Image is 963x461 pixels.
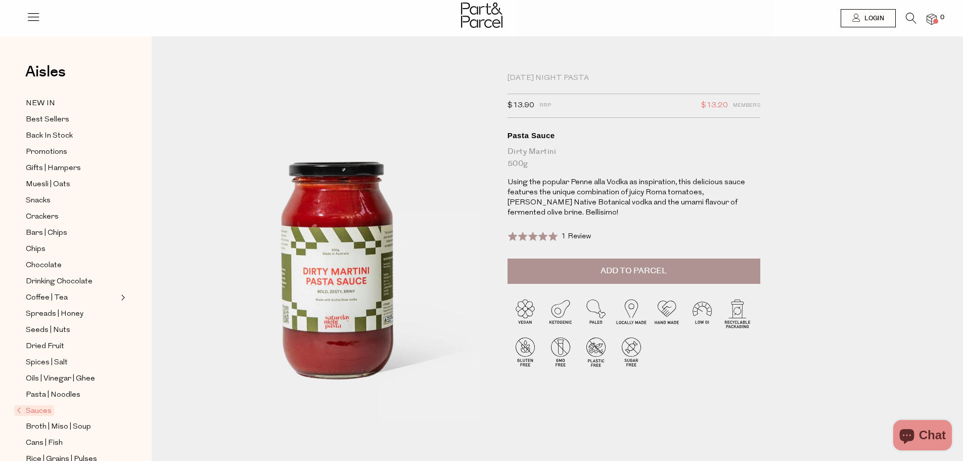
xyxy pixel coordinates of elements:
img: P_P-ICONS-Live_Bec_V11_Gluten_Free.svg [508,334,543,369]
button: Add to Parcel [508,259,760,284]
a: Broth | Miso | Soup [26,421,118,433]
a: Pasta | Noodles [26,389,118,401]
span: Best Sellers [26,114,69,126]
span: $13.90 [508,99,534,112]
img: P_P-ICONS-Live_Bec_V11_Handmade.svg [649,296,684,331]
a: Back In Stock [26,130,118,142]
div: [DATE] Night Pasta [508,73,760,83]
a: Login [841,9,896,27]
button: Expand/Collapse Coffee | Tea [118,291,125,304]
a: Spreads | Honey [26,308,118,320]
span: Broth | Miso | Soup [26,421,91,433]
span: Seeds | Nuts [26,324,70,337]
span: Cans | Fish [26,437,63,449]
div: Dirty Martini 500g [508,146,760,170]
span: Pasta | Noodles [26,389,80,401]
span: Add to Parcel [601,265,667,277]
a: Bars | Chips [26,227,118,239]
span: Login [862,14,884,23]
img: P_P-ICONS-Live_Bec_V11_Vegan.svg [508,296,543,331]
span: NEW IN [26,98,55,110]
img: Part&Parcel [461,3,502,28]
span: Aisles [25,61,66,83]
img: P_P-ICONS-Live_Bec_V11_GMO_Free.svg [543,334,578,369]
span: Spices | Salt [26,357,68,369]
span: Crackers [26,211,59,223]
img: P_P-ICONS-Live_Bec_V11_Low_Gi.svg [684,296,720,331]
span: Dried Fruit [26,341,64,353]
span: Spreads | Honey [26,308,83,320]
a: Snacks [26,194,118,207]
span: Oils | Vinegar | Ghee [26,373,95,385]
span: Muesli | Oats [26,179,70,191]
img: P_P-ICONS-Live_Bec_V11_Recyclable_Packaging.svg [720,296,755,331]
span: Drinking Chocolate [26,276,93,288]
a: Chips [26,243,118,256]
a: NEW IN [26,97,118,110]
img: P_P-ICONS-Live_Bec_V11_Ketogenic.svg [543,296,578,331]
a: Aisles [25,64,66,90]
a: Muesli | Oats [26,178,118,191]
a: Dried Fruit [26,340,118,353]
span: 1 Review [561,233,591,240]
span: Bars | Chips [26,227,67,239]
span: Chips [26,243,45,256]
img: Pasta Sauce [182,77,492,444]
inbox-online-store-chat: Shopify online store chat [890,420,955,453]
a: Promotions [26,146,118,158]
img: P_P-ICONS-Live_Bec_V11_Sugar_Free.svg [614,334,649,369]
div: Pasta Sauce [508,131,760,141]
a: Coffee | Tea [26,291,118,304]
a: Cans | Fish [26,437,118,449]
span: RRP [539,99,551,112]
span: Sauces [14,405,54,416]
span: $13.20 [701,99,728,112]
span: Gifts | Hampers [26,162,81,175]
span: Back In Stock [26,130,73,142]
a: Sauces [17,405,118,417]
img: P_P-ICONS-Live_Bec_V11_Locally_Made_2.svg [614,296,649,331]
a: Oils | Vinegar | Ghee [26,372,118,385]
a: Gifts | Hampers [26,162,118,175]
a: Spices | Salt [26,356,118,369]
a: Drinking Chocolate [26,275,118,288]
span: 0 [938,13,947,22]
a: 0 [927,14,937,24]
span: Members [733,99,760,112]
img: P_P-ICONS-Live_Bec_V11_Plastic_Free.svg [578,334,614,369]
p: Using the popular Penne alla Vodka as inspiration, this delicious sauce features the unique combi... [508,178,760,218]
a: Crackers [26,211,118,223]
img: P_P-ICONS-Live_Bec_V11_Paleo.svg [578,296,614,331]
span: Snacks [26,195,51,207]
a: Best Sellers [26,113,118,126]
span: Chocolate [26,260,62,272]
span: Promotions [26,146,67,158]
span: Coffee | Tea [26,292,68,304]
a: Chocolate [26,259,118,272]
a: Seeds | Nuts [26,324,118,337]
